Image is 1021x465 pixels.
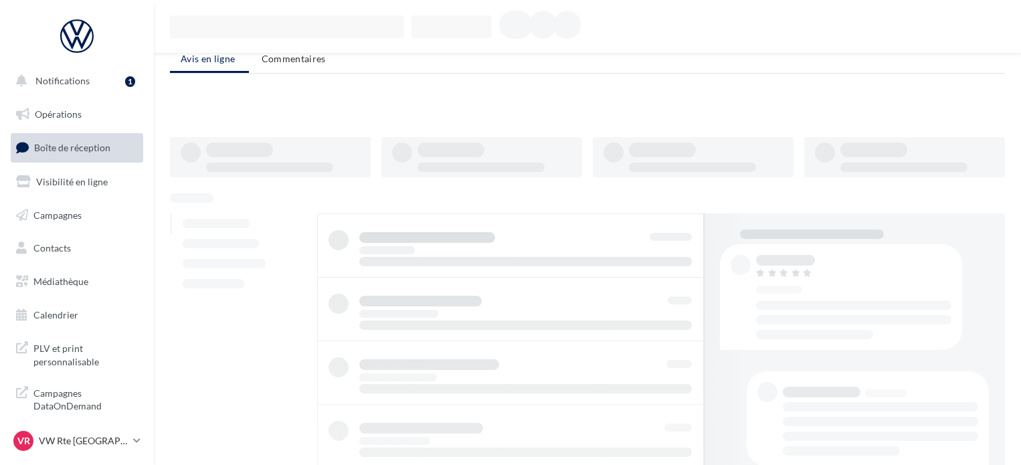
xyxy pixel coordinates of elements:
[33,384,138,413] span: Campagnes DataOnDemand
[11,428,143,454] a: VR VW Rte [GEOGRAPHIC_DATA]
[33,339,138,368] span: PLV et print personnalisable
[39,434,128,448] p: VW Rte [GEOGRAPHIC_DATA]
[33,309,78,320] span: Calendrier
[33,242,71,254] span: Contacts
[35,108,82,120] span: Opérations
[8,168,146,196] a: Visibilité en ligne
[8,100,146,128] a: Opérations
[36,176,108,187] span: Visibilité en ligne
[34,142,110,153] span: Boîte de réception
[8,133,146,162] a: Boîte de réception
[8,201,146,229] a: Campagnes
[8,268,146,296] a: Médiathèque
[125,76,135,87] div: 1
[8,334,146,373] a: PLV et print personnalisable
[8,67,141,95] button: Notifications 1
[33,276,88,287] span: Médiathèque
[17,434,30,448] span: VR
[8,379,146,418] a: Campagnes DataOnDemand
[33,209,82,220] span: Campagnes
[262,53,326,64] span: Commentaires
[8,234,146,262] a: Contacts
[35,75,90,86] span: Notifications
[8,301,146,329] a: Calendrier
